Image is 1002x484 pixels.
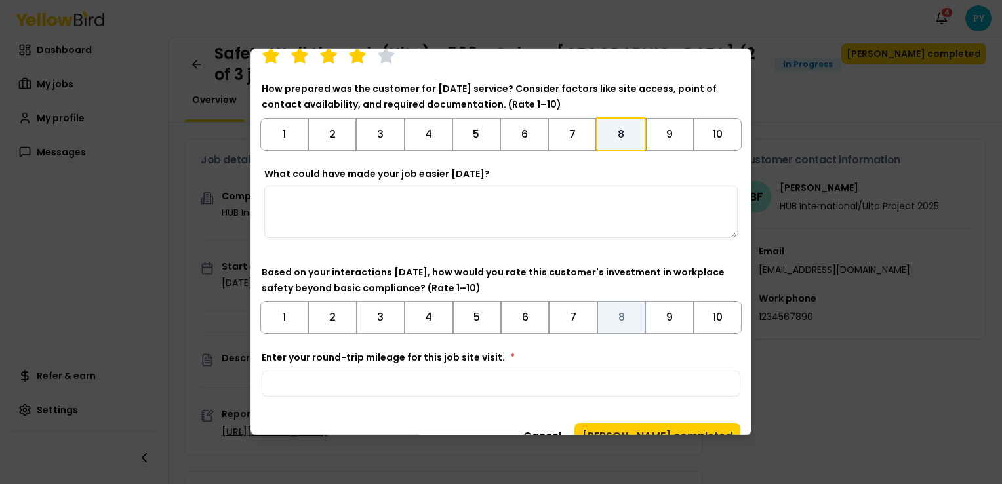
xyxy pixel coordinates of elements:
label: Enter your round-trip mileage for this job site visit. [262,351,515,364]
button: Toggle 7 [548,118,596,151]
button: Toggle 3 [356,118,404,151]
button: Toggle 9 [645,301,693,334]
button: Toggle 5 [453,301,501,334]
button: Toggle 8 [597,301,645,334]
button: Toggle 4 [405,301,452,334]
button: Toggle 1 [260,118,308,151]
button: [PERSON_NAME] completed [574,423,740,449]
label: How prepared was the customer for [DATE] service? Consider factors like site access, point of con... [262,82,717,111]
button: Cancel [515,423,569,449]
button: Toggle 10 [694,118,742,151]
button: Toggle 8 [596,117,645,151]
button: Toggle 2 [308,301,356,334]
button: Toggle 9 [646,118,694,151]
label: What could have made your job easier [DATE]? [264,167,490,180]
button: Toggle 2 [308,118,356,151]
button: Toggle 4 [405,118,452,151]
button: Toggle 10 [694,301,742,334]
button: Toggle 6 [500,118,548,151]
label: Based on your interactions [DATE], how would you rate this customer's investment in workplace saf... [262,266,725,294]
button: Toggle 7 [549,301,597,334]
button: Toggle 3 [357,301,405,334]
button: Toggle 5 [452,118,500,151]
button: Toggle 1 [260,301,308,334]
button: Toggle 6 [501,301,549,334]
